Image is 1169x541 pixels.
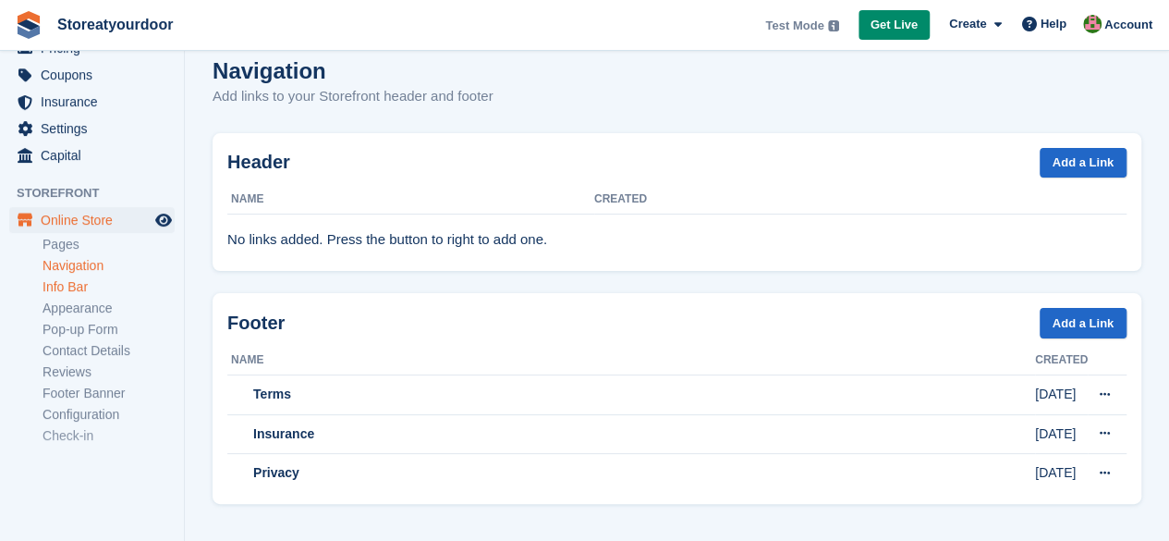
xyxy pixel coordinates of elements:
[213,86,493,107] p: Add links to your Storefront header and footer
[231,424,1035,444] div: Insurance
[43,321,175,338] a: Pop-up Form
[41,89,152,115] span: Insurance
[43,385,175,402] a: Footer Banner
[1035,414,1088,454] td: [DATE]
[1035,346,1088,375] th: Created
[41,207,152,233] span: Online Store
[213,58,326,83] h1: Navigation
[41,116,152,141] span: Settings
[594,185,1126,215] th: Created
[949,15,986,33] span: Create
[1040,308,1126,338] a: Add a Link
[765,17,823,35] span: Test Mode
[9,89,175,115] a: menu
[9,207,175,233] a: menu
[1041,15,1066,33] span: Help
[50,9,180,40] a: Storeatyourdoor
[227,152,290,172] strong: Header
[43,236,175,253] a: Pages
[43,278,175,296] a: Info Bar
[9,116,175,141] a: menu
[871,16,918,34] span: Get Live
[9,62,175,88] a: menu
[41,62,152,88] span: Coupons
[1035,454,1088,493] td: [DATE]
[231,385,1035,404] div: Terms
[9,142,175,168] a: menu
[43,342,175,360] a: Contact Details
[43,406,175,424] a: Configuration
[43,300,175,317] a: Appearance
[15,11,43,39] img: stora-icon-8386f47178a22dfd0bd8f6a31ec36ba5ce8667c1dd55bd0f319d3a0aa187defe.svg
[1035,375,1088,415] td: [DATE]
[17,184,184,203] span: Storefront
[152,209,175,231] a: Preview store
[858,10,930,41] a: Get Live
[227,215,1126,261] td: No links added. Press the button to right to add one.
[231,463,1035,483] div: Privacy
[227,313,285,333] strong: Footer
[43,257,175,275] a: Navigation
[227,185,594,215] th: Name
[43,363,175,381] a: Reviews
[41,142,152,168] span: Capital
[828,20,839,31] img: icon-info-grey-7440780725fd019a000dd9b08b2336e03edf1995a4989e88bcd33f0948082b44.svg
[1040,148,1126,178] a: Add a Link
[1104,16,1152,34] span: Account
[1083,15,1102,33] img: David Griffith-Owen
[227,346,1035,375] th: Name
[43,427,175,445] a: Check-in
